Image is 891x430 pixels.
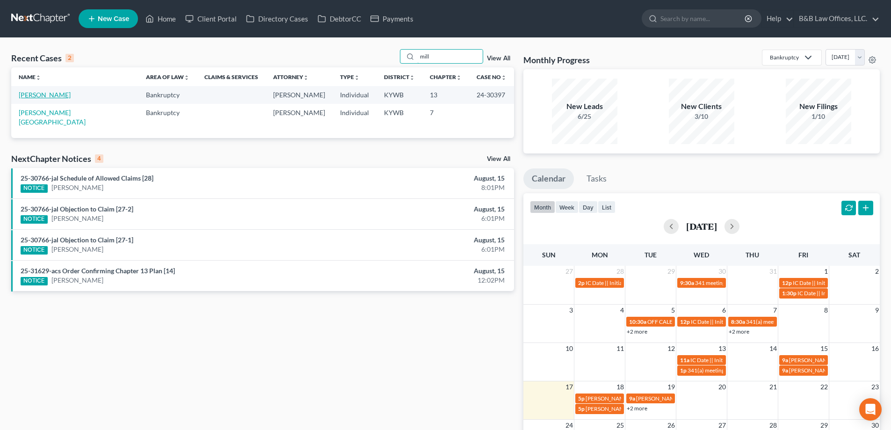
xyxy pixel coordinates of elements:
a: [PERSON_NAME] [19,91,71,99]
th: Claims & Services [197,67,266,86]
span: 1p [680,367,687,374]
span: 10:30a [629,318,646,325]
div: NextChapter Notices [11,153,103,164]
td: [PERSON_NAME] [266,104,333,131]
div: 4 [95,154,103,163]
td: 13 [422,86,469,103]
a: [PERSON_NAME] [51,214,103,223]
span: 11a [680,357,689,364]
span: 27 [565,266,574,277]
div: NOTICE [21,215,48,224]
td: Individual [333,86,377,103]
input: Search by name... [417,50,483,63]
span: Mon [592,251,608,259]
span: 341(a) meeting for [PERSON_NAME] [688,367,778,374]
span: 22 [819,381,829,393]
span: 5p [578,405,585,412]
span: 16 [870,343,880,354]
div: New Filings [786,101,851,112]
span: 2 [874,266,880,277]
a: Typeunfold_more [340,73,360,80]
div: 6/25 [552,112,617,121]
div: NOTICE [21,184,48,193]
a: Area of Lawunfold_more [146,73,189,80]
input: Search by name... [660,10,746,27]
span: New Case [98,15,129,22]
a: Attorneyunfold_more [273,73,309,80]
span: 1:30p [782,290,797,297]
span: Tue [645,251,657,259]
span: 18 [616,381,625,393]
span: 14 [768,343,778,354]
span: 5 [670,305,676,316]
td: KYWB [377,86,422,103]
span: 7 [772,305,778,316]
h2: [DATE] [686,221,717,231]
a: Help [762,10,793,27]
div: Recent Cases [11,52,74,64]
span: 9a [629,395,635,402]
span: Fri [798,251,808,259]
i: unfold_more [354,75,360,80]
button: day [579,201,598,213]
span: 9:30a [680,279,694,286]
span: 29 [666,266,676,277]
span: 2p [578,279,585,286]
a: DebtorCC [313,10,366,27]
div: 12:02PM [349,276,505,285]
span: IC Date || Initial interview & client setup for [PERSON_NAME] [691,318,840,325]
a: View All [487,156,510,162]
div: Bankruptcy [770,53,799,61]
div: 6:01PM [349,245,505,254]
a: Chapterunfold_more [430,73,462,80]
span: 8:30a [731,318,745,325]
span: 19 [666,381,676,393]
a: [PERSON_NAME] [51,183,103,192]
span: 341 meeting for [PERSON_NAME] [695,279,779,286]
a: Districtunfold_more [384,73,415,80]
span: 9a [782,357,788,364]
span: IC Date || Initial interview & client setup for [PERSON_NAME] [586,279,734,286]
button: month [530,201,555,213]
a: [PERSON_NAME][GEOGRAPHIC_DATA] [19,109,86,126]
i: unfold_more [303,75,309,80]
a: Client Portal [181,10,241,27]
i: unfold_more [501,75,507,80]
span: 30 [717,266,727,277]
span: Sat [848,251,860,259]
div: Open Intercom Messenger [859,398,882,421]
a: 25-30766-jal Objection to Claim [27-1] [21,236,133,244]
span: 1 [823,266,829,277]
a: +2 more [627,405,647,412]
span: 20 [717,381,727,393]
i: unfold_more [409,75,415,80]
td: KYWB [377,104,422,131]
div: 3/10 [669,112,734,121]
span: 28 [616,266,625,277]
td: 7 [422,104,469,131]
td: Bankruptcy [138,86,197,103]
a: [PERSON_NAME] [51,245,103,254]
span: 17 [565,381,574,393]
div: New Clients [669,101,734,112]
span: 4 [619,305,625,316]
span: 6 [721,305,727,316]
a: 25-30766-jal Schedule of Allowed Claims [28] [21,174,153,182]
span: 9 [874,305,880,316]
a: +2 more [627,328,647,335]
td: Individual [333,104,377,131]
a: 25-31629-acs Order Confirming Chapter 13 Plan [14] [21,267,175,275]
div: August, 15 [349,235,505,245]
a: Case Nounfold_more [477,73,507,80]
div: August, 15 [349,174,505,183]
span: 31 [768,266,778,277]
td: 24-30397 [469,86,514,103]
a: Calendar [523,168,574,189]
div: New Leads [552,101,617,112]
div: August, 15 [349,204,505,214]
div: NOTICE [21,277,48,285]
h3: Monthly Progress [523,54,590,66]
span: 10 [565,343,574,354]
span: 5p [578,395,585,402]
td: [PERSON_NAME] [266,86,333,103]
